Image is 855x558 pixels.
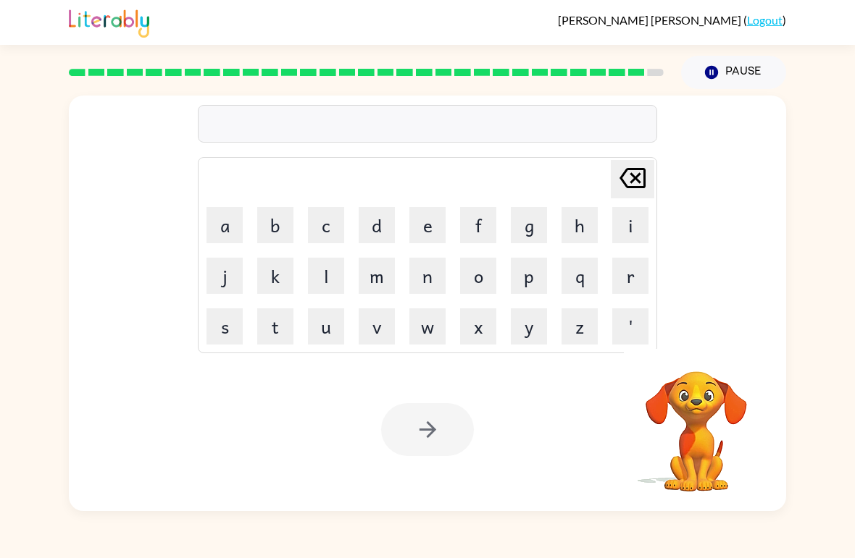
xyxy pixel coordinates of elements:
button: e [409,207,446,243]
button: c [308,207,344,243]
button: z [562,308,598,344]
img: Literably [69,6,149,38]
button: v [359,308,395,344]
button: r [612,258,648,294]
button: q [562,258,598,294]
button: d [359,207,395,243]
button: t [257,308,293,344]
button: o [460,258,496,294]
button: m [359,258,395,294]
a: Logout [747,13,783,27]
button: b [257,207,293,243]
button: y [511,308,547,344]
button: j [207,258,243,294]
button: a [207,207,243,243]
button: i [612,207,648,243]
button: u [308,308,344,344]
span: [PERSON_NAME] [PERSON_NAME] [558,13,743,27]
button: l [308,258,344,294]
button: ' [612,308,648,344]
div: ( ) [558,13,786,27]
button: g [511,207,547,243]
button: x [460,308,496,344]
button: Pause [681,56,786,89]
button: f [460,207,496,243]
button: k [257,258,293,294]
video: Your browser must support playing .mp4 files to use Literably. Please try using another browser. [624,349,769,494]
button: n [409,258,446,294]
button: p [511,258,547,294]
button: w [409,308,446,344]
button: h [562,207,598,243]
button: s [207,308,243,344]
